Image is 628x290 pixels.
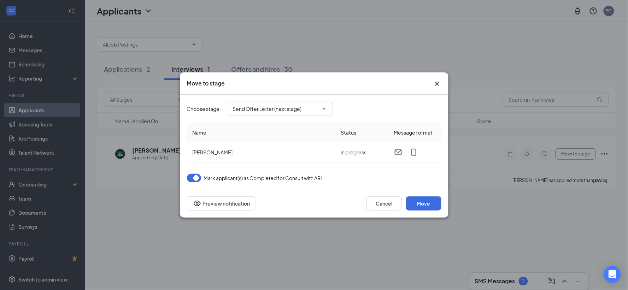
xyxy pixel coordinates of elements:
[187,105,221,113] span: Choose stage :
[187,123,335,142] th: Name
[335,142,388,162] td: in progress
[366,196,402,211] button: Cancel
[187,79,225,87] h3: Move to stage
[433,79,441,88] button: Close
[193,199,201,208] svg: Eye
[388,123,441,142] th: Message format
[433,79,441,88] svg: Cross
[193,149,233,155] span: [PERSON_NAME]
[410,148,418,156] svg: MobileSms
[187,196,256,211] button: Preview notificationEye
[204,174,323,182] span: Mark applicant(s) as Completed for Consult with ARL
[406,196,441,211] button: Move
[335,123,388,142] th: Status
[321,106,327,112] svg: ChevronDown
[604,266,621,283] div: Open Intercom Messenger
[394,148,403,156] svg: Email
